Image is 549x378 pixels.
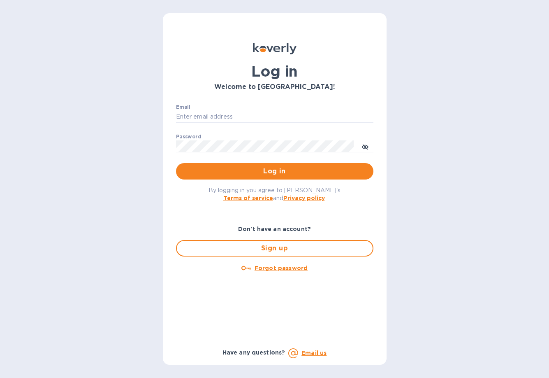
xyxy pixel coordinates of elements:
[208,187,341,201] span: By logging in you agree to [PERSON_NAME]'s and .
[255,265,308,271] u: Forgot password
[253,43,297,54] img: Koverly
[176,163,373,180] button: Log in
[238,226,311,232] b: Don't have an account?
[183,243,366,253] span: Sign up
[176,105,190,110] label: Email
[183,166,367,176] span: Log in
[222,349,285,356] b: Have any questions?
[223,195,273,201] a: Terms of service
[176,63,373,80] h1: Log in
[176,134,201,139] label: Password
[176,240,373,257] button: Sign up
[301,350,327,356] a: Email us
[176,83,373,91] h3: Welcome to [GEOGRAPHIC_DATA]!
[283,195,325,201] a: Privacy policy
[357,138,373,154] button: toggle password visibility
[176,111,373,123] input: Enter email address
